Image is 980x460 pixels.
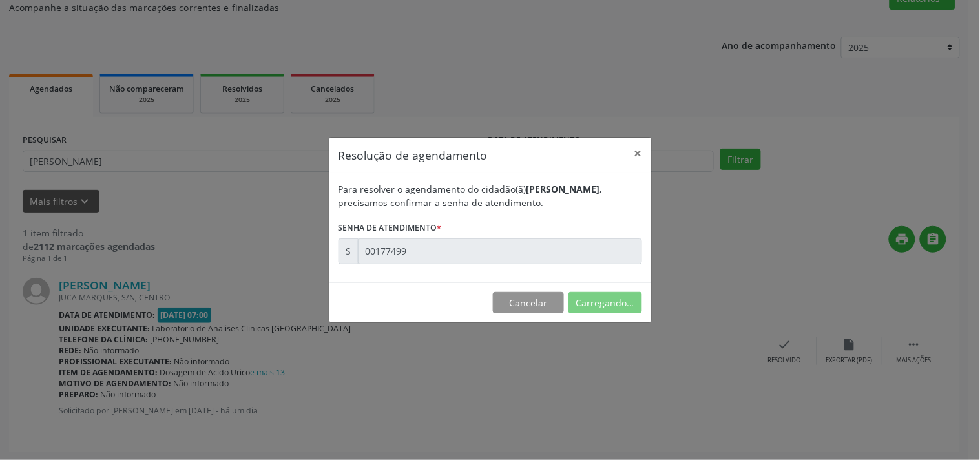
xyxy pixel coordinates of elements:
[339,147,488,163] h5: Resolução de agendamento
[339,238,359,264] div: S
[568,292,642,314] button: Carregando...
[339,218,442,238] label: Senha de atendimento
[339,182,642,209] div: Para resolver o agendamento do cidadão(ã) , precisamos confirmar a senha de atendimento.
[526,183,600,195] b: [PERSON_NAME]
[493,292,564,314] button: Cancelar
[625,138,651,169] button: Close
